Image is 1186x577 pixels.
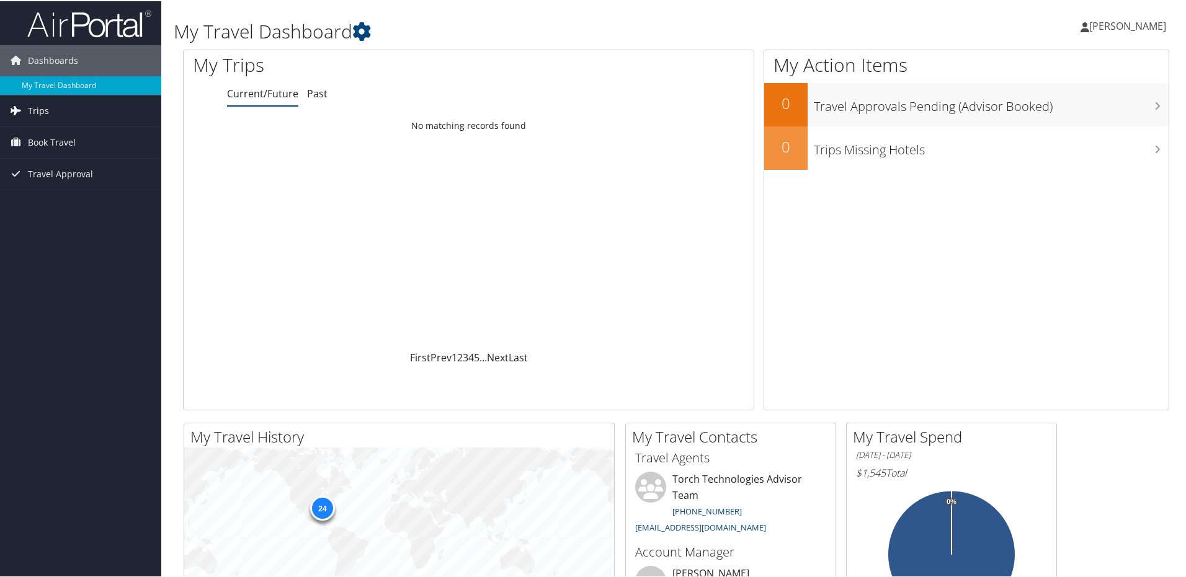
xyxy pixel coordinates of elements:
[764,125,1169,169] a: 0Trips Missing Hotels
[629,470,832,537] li: Torch Technologies Advisor Team
[632,425,836,446] h2: My Travel Contacts
[190,425,614,446] h2: My Travel History
[479,350,487,363] span: …
[635,542,826,560] h3: Account Manager
[1089,18,1166,32] span: [PERSON_NAME]
[1081,6,1179,43] a: [PERSON_NAME]
[814,134,1169,157] h3: Trips Missing Hotels
[227,86,298,99] a: Current/Future
[452,350,457,363] a: 1
[307,86,328,99] a: Past
[856,465,1047,478] h6: Total
[468,350,474,363] a: 4
[672,504,742,516] a: [PHONE_NUMBER]
[764,135,808,156] h2: 0
[856,465,886,478] span: $1,545
[764,92,808,113] h2: 0
[487,350,509,363] a: Next
[310,495,335,519] div: 24
[856,448,1047,460] h6: [DATE] - [DATE]
[28,44,78,75] span: Dashboards
[635,448,826,465] h3: Travel Agents
[28,126,76,157] span: Book Travel
[410,350,430,363] a: First
[474,350,479,363] a: 5
[27,8,151,37] img: airportal-logo.png
[28,94,49,125] span: Trips
[635,521,766,532] a: [EMAIL_ADDRESS][DOMAIN_NAME]
[28,157,93,188] span: Travel Approval
[509,350,528,363] a: Last
[764,82,1169,125] a: 0Travel Approvals Pending (Advisor Booked)
[814,90,1169,114] h3: Travel Approvals Pending (Advisor Booked)
[457,350,463,363] a: 2
[764,51,1169,77] h1: My Action Items
[193,51,507,77] h1: My Trips
[947,497,956,504] tspan: 0%
[184,113,754,136] td: No matching records found
[853,425,1056,446] h2: My Travel Spend
[463,350,468,363] a: 3
[430,350,452,363] a: Prev
[174,17,844,43] h1: My Travel Dashboard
